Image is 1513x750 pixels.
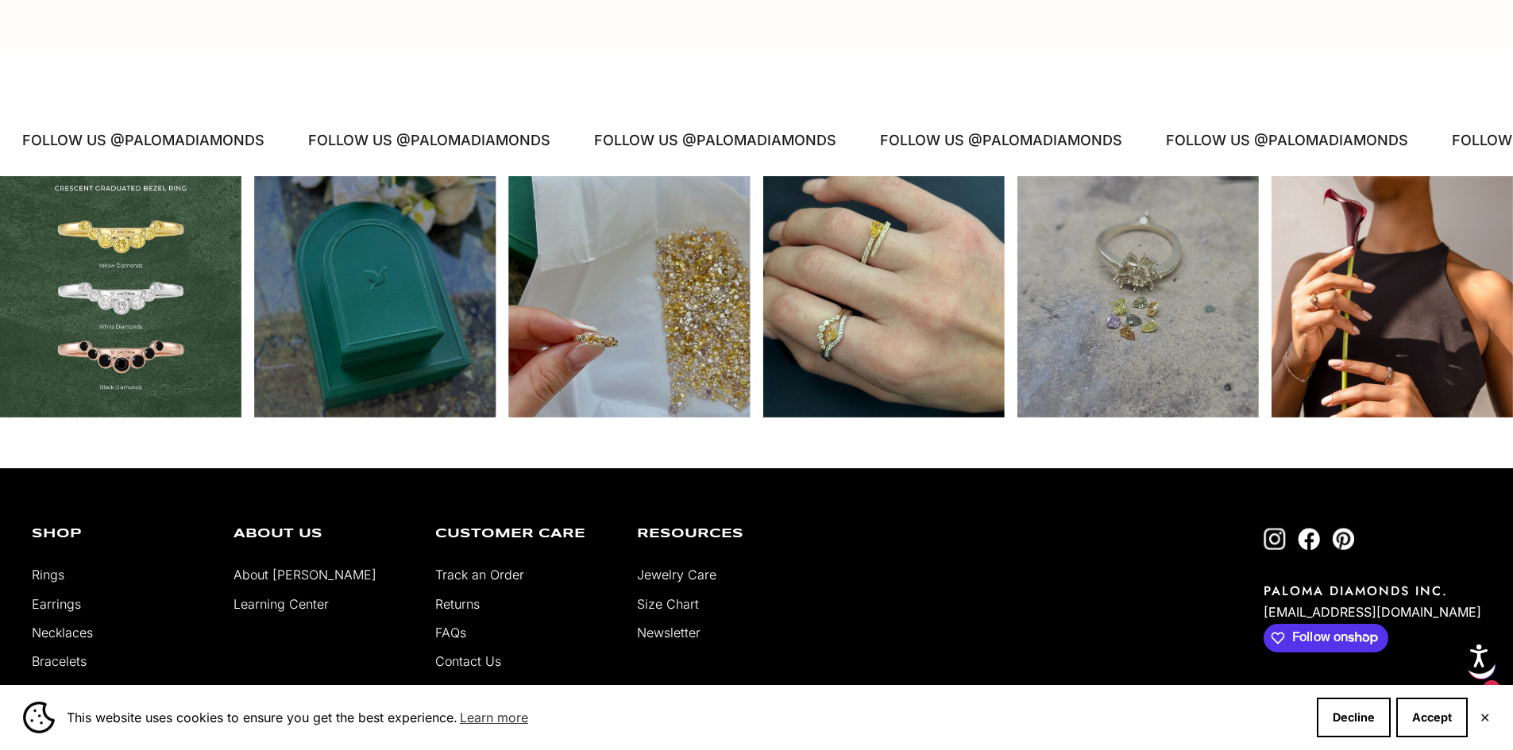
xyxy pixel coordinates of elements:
[1264,582,1481,600] p: PALOMA DIAMONDS INC.
[234,567,376,583] a: About [PERSON_NAME]
[637,528,815,540] p: Resources
[1396,698,1468,737] button: Accept
[435,653,501,669] a: Contact Us
[1298,528,1320,550] a: Follow on Facebook
[457,706,531,729] a: Learn more
[435,596,480,612] a: Returns
[1480,713,1490,722] button: Close
[435,528,613,540] p: Customer Care
[1106,129,1348,152] p: FOLLOW US @PALOMADIAMONDS
[254,176,496,417] div: Instagram post opens in a popup
[1332,528,1354,550] a: Follow on Pinterest
[32,528,210,540] p: Shop
[820,129,1062,152] p: FOLLOW US @PALOMADIAMONDS
[248,129,490,152] p: FOLLOW US @PALOMADIAMONDS
[1272,176,1513,417] div: Instagram post opens in a popup
[637,567,716,583] a: Jewelry Care
[1264,528,1286,550] a: Follow on Instagram
[435,683,488,698] a: Warranty
[32,683,101,698] a: Best Sellers
[234,596,329,612] a: Learning Center
[435,567,524,583] a: Track an Order
[32,567,64,583] a: Rings
[32,625,93,640] a: Necklaces
[1264,600,1481,624] p: [EMAIL_ADDRESS][DOMAIN_NAME]
[32,653,87,669] a: Bracelets
[637,625,701,640] a: Newsletter
[534,129,776,152] p: FOLLOW US @PALOMADIAMONDS
[637,596,699,612] a: Size Chart
[762,176,1004,417] div: Instagram post opens in a popup
[32,596,81,612] a: Earrings
[435,625,466,640] a: FAQs
[1017,176,1259,417] div: Instagram post opens in a popup
[1317,698,1391,737] button: Decline
[23,702,55,733] img: Cookie banner
[508,176,750,417] div: Instagram post opens in a popup
[67,706,1304,729] span: This website uses cookies to ensure you get the best experience.
[234,528,411,540] p: About Us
